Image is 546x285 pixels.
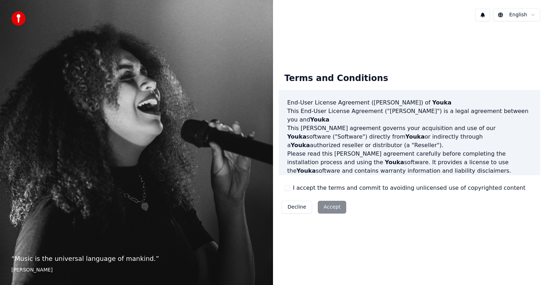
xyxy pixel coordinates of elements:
p: “ Music is the universal language of mankind. ” [11,254,262,264]
img: youka [11,11,26,26]
button: Decline [282,201,312,214]
footer: [PERSON_NAME] [11,267,262,274]
span: Youka [406,133,425,140]
span: Youka [291,142,310,149]
span: Youka [296,167,316,174]
p: If you register for a free trial of the software, this [PERSON_NAME] agreement will also govern t... [287,175,532,209]
span: Youka [287,133,306,140]
span: Youka [310,116,330,123]
p: Please read this [PERSON_NAME] agreement carefully before completing the installation process and... [287,150,532,175]
label: I accept the terms and commit to avoiding unlicensed use of copyrighted content [293,184,525,192]
h3: End-User License Agreement ([PERSON_NAME]) of [287,98,532,107]
span: Youka [385,159,404,166]
p: This End-User License Agreement ("[PERSON_NAME]") is a legal agreement between you and [287,107,532,124]
div: Terms and Conditions [279,67,394,90]
span: Youka [432,99,451,106]
p: This [PERSON_NAME] agreement governs your acquisition and use of our software ("Software") direct... [287,124,532,150]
